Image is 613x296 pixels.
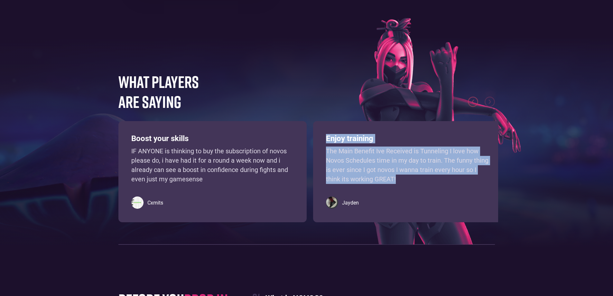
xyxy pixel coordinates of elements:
[118,121,495,218] div: carousel
[118,121,307,218] div: 3 of 4
[485,97,495,107] div: next slide
[468,97,478,107] div: previous slide
[326,134,488,143] h3: Enjoy training
[313,121,501,218] div: 4 of 4
[147,200,163,206] h5: Cxmits
[326,147,488,184] p: The Main Benefit Ive Received is Tunneling I love how Novos Schedules time in my day to train. Th...
[131,134,294,143] h3: Boost your skills
[118,72,215,112] h4: WHAT PLAYERS ARE SAYING
[131,147,294,184] p: IF ANYONE is thinking to buy the subscription of novos please do, i have had it for a round a wee...
[342,200,359,206] h5: Jayden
